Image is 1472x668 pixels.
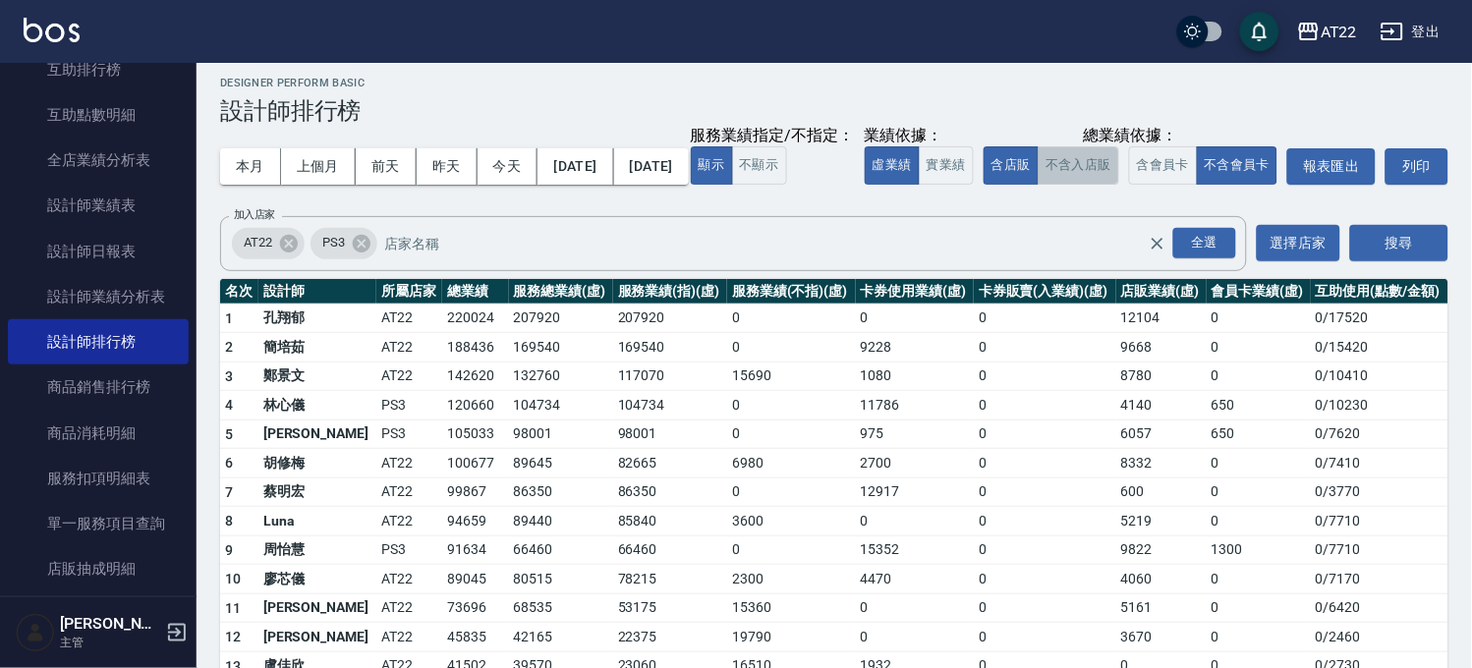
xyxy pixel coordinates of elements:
[613,391,727,420] td: 104734
[509,623,613,652] td: 42165
[442,449,508,478] td: 100677
[1116,391,1207,420] td: 4140
[1116,477,1207,507] td: 600
[974,419,1116,449] td: 0
[538,148,613,185] button: [DATE]
[225,426,233,442] span: 5
[376,565,442,594] td: AT22
[442,391,508,420] td: 120660
[1311,333,1448,362] td: 0 / 15420
[974,391,1116,420] td: 0
[1289,12,1365,52] button: AT22
[856,507,974,536] td: 0
[974,304,1116,333] td: 0
[1116,507,1207,536] td: 5219
[258,391,376,420] td: 林心儀
[613,535,727,565] td: 66460
[232,233,284,252] span: AT22
[727,279,856,305] th: 服務業績(不指)(虛)
[856,362,974,391] td: 1080
[225,310,233,326] span: 1
[376,304,442,333] td: AT22
[8,274,189,319] a: 設計師業績分析表
[1129,146,1198,185] button: 含會員卡
[1311,391,1448,420] td: 0 / 10230
[613,449,727,478] td: 82665
[919,146,974,185] button: 實業績
[258,333,376,362] td: 簡培茹
[442,623,508,652] td: 45835
[509,304,613,333] td: 207920
[509,535,613,565] td: 66460
[1173,228,1236,258] div: 全選
[974,565,1116,594] td: 0
[225,339,233,355] span: 2
[376,535,442,565] td: PS3
[974,333,1116,362] td: 0
[984,146,1039,185] button: 含店販
[1207,449,1311,478] td: 0
[1373,14,1448,50] button: 登出
[974,279,1116,305] th: 卡券販賣(入業績)(虛)
[613,565,727,594] td: 78215
[1311,362,1448,391] td: 0 / 10410
[1311,449,1448,478] td: 0 / 7410
[509,391,613,420] td: 104734
[311,228,377,259] div: PS3
[1116,333,1207,362] td: 9668
[478,148,538,185] button: 今天
[1116,565,1207,594] td: 4060
[613,333,727,362] td: 169540
[856,535,974,565] td: 15352
[1116,419,1207,449] td: 6057
[380,226,1184,260] input: 店家名稱
[376,391,442,420] td: PS3
[1207,333,1311,362] td: 0
[727,477,856,507] td: 0
[258,279,376,305] th: 設計師
[856,391,974,420] td: 11786
[691,126,855,146] div: 服務業績指定/不指定：
[727,391,856,420] td: 0
[856,565,974,594] td: 4470
[8,183,189,228] a: 設計師業績表
[376,507,442,536] td: AT22
[234,207,275,222] label: 加入店家
[8,411,189,456] a: 商品消耗明細
[1144,230,1171,257] button: Clear
[509,449,613,478] td: 89645
[225,629,242,644] span: 12
[1116,535,1207,565] td: 9822
[1386,148,1448,185] button: 列印
[225,484,233,500] span: 7
[220,97,1448,125] h3: 設計師排行榜
[509,477,613,507] td: 86350
[376,362,442,391] td: AT22
[865,126,974,146] div: 業績依據：
[865,146,920,185] button: 虛業績
[376,593,442,623] td: AT22
[311,233,357,252] span: PS3
[613,623,727,652] td: 22375
[1207,593,1311,623] td: 0
[417,148,478,185] button: 昨天
[442,419,508,449] td: 105033
[1207,304,1311,333] td: 0
[8,501,189,546] a: 單一服務項目查詢
[974,623,1116,652] td: 0
[376,623,442,652] td: AT22
[614,148,689,185] button: [DATE]
[1207,623,1311,652] td: 0
[1287,148,1376,185] a: 報表匯出
[509,565,613,594] td: 80515
[613,593,727,623] td: 53175
[984,126,1277,146] div: 總業績依據：
[727,449,856,478] td: 6980
[258,565,376,594] td: 廖芯儀
[727,419,856,449] td: 0
[1038,146,1119,185] button: 不含入店販
[258,535,376,565] td: 周怡慧
[225,397,233,413] span: 4
[1207,535,1311,565] td: 1300
[1311,477,1448,507] td: 0 / 3770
